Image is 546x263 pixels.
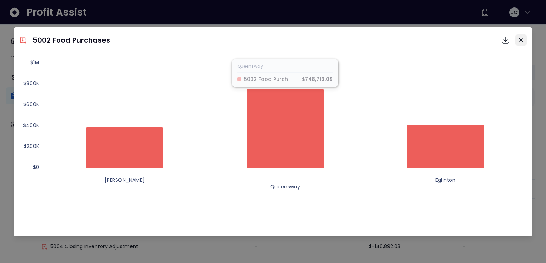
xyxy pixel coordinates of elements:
[515,34,527,46] button: Close
[31,59,39,66] text: $1M
[33,164,39,171] text: $0
[270,183,300,190] text: Queensway
[33,35,110,45] p: 5002 Food Purchases
[435,176,456,183] text: Eglinton
[105,176,145,183] text: [PERSON_NAME]
[498,33,513,47] button: Download options
[23,122,39,129] text: $400K
[24,143,39,150] text: $200K
[23,101,39,108] text: $600K
[23,80,39,87] text: $800K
